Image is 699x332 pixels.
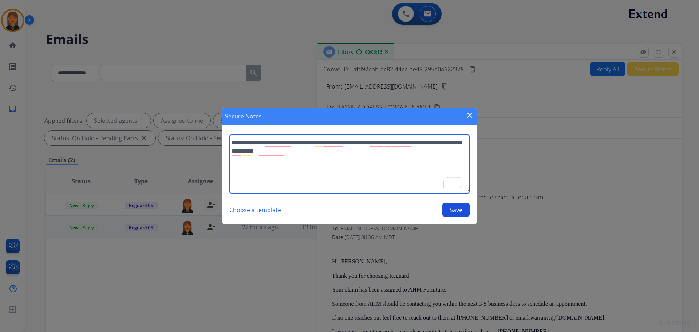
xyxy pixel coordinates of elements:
p: 0.20.1027RC [659,319,692,328]
button: Save [442,203,470,217]
button: Choose a template [229,203,281,217]
textarea: To enrich screen reader interactions, please activate Accessibility in Grammarly extension settings [229,135,470,193]
mat-icon: close [465,111,474,120]
h1: Secure Notes [225,112,262,121]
